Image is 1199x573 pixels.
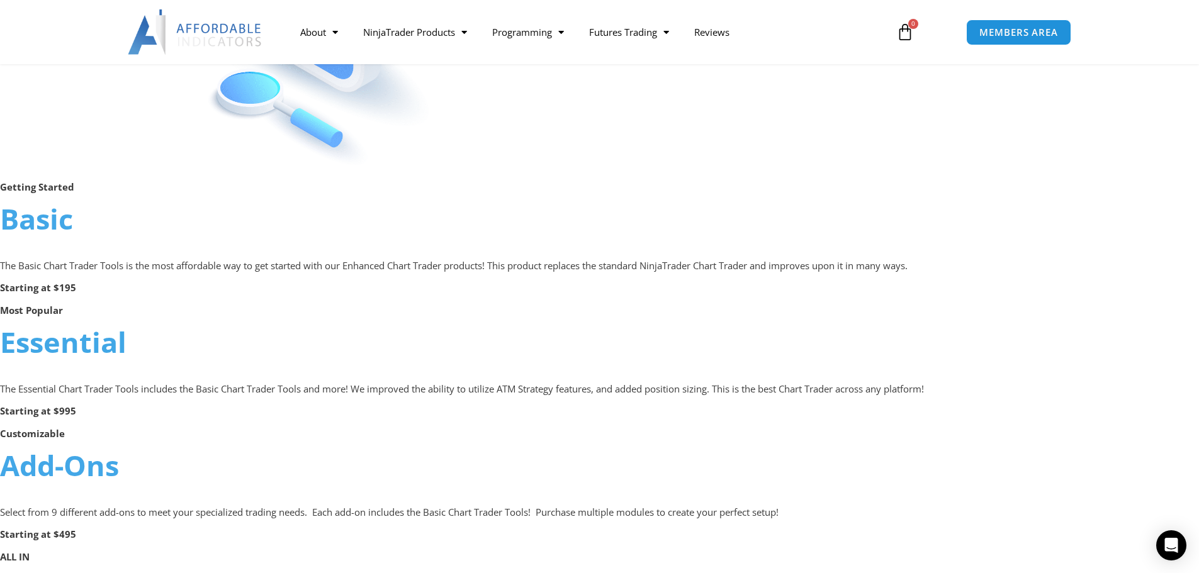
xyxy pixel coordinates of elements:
[288,18,882,47] nav: Menu
[877,14,933,50] a: 0
[288,18,351,47] a: About
[682,18,742,47] a: Reviews
[1156,530,1186,560] div: Open Intercom Messenger
[979,28,1058,37] span: MEMBERS AREA
[128,9,263,55] img: LogoAI | Affordable Indicators – NinjaTrader
[577,18,682,47] a: Futures Trading
[480,18,577,47] a: Programming
[351,18,480,47] a: NinjaTrader Products
[908,19,918,29] span: 0
[966,19,1071,45] a: MEMBERS AREA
